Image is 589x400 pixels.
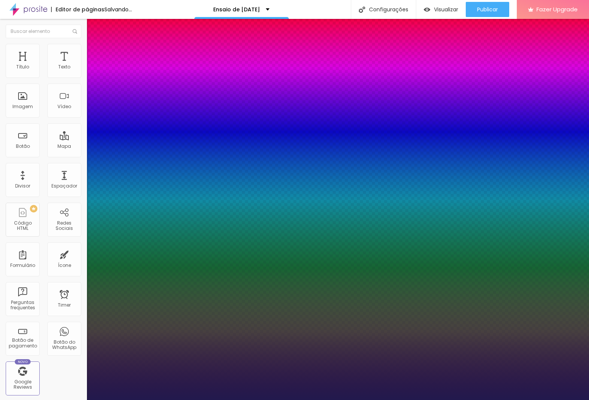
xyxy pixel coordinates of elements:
[51,7,104,12] div: Editor de páginas
[16,64,29,70] div: Título
[49,340,79,350] div: Botão do WhatsApp
[57,104,71,109] div: Vídeo
[359,6,365,13] img: Icone
[12,104,33,109] div: Imagem
[536,6,578,12] span: Fazer Upgrade
[10,263,35,268] div: Formulário
[15,359,31,364] div: Novo
[73,29,77,34] img: Icone
[466,2,509,17] button: Publicar
[213,7,260,12] p: Ensaio de [DATE]
[434,6,458,12] span: Visualizar
[57,144,71,149] div: Mapa
[8,338,37,349] div: Botão de pagamento
[8,379,37,390] div: Google Reviews
[58,64,70,70] div: Texto
[51,183,77,189] div: Espaçador
[58,302,71,308] div: Timer
[477,6,498,12] span: Publicar
[6,25,81,38] input: Buscar elemento
[104,7,132,12] div: Salvando...
[49,220,79,231] div: Redes Sociais
[424,6,430,13] img: view-1.svg
[16,144,30,149] div: Botão
[8,300,37,311] div: Perguntas frequentes
[58,263,71,268] div: Ícone
[15,183,30,189] div: Divisor
[8,220,37,231] div: Código HTML
[416,2,466,17] button: Visualizar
